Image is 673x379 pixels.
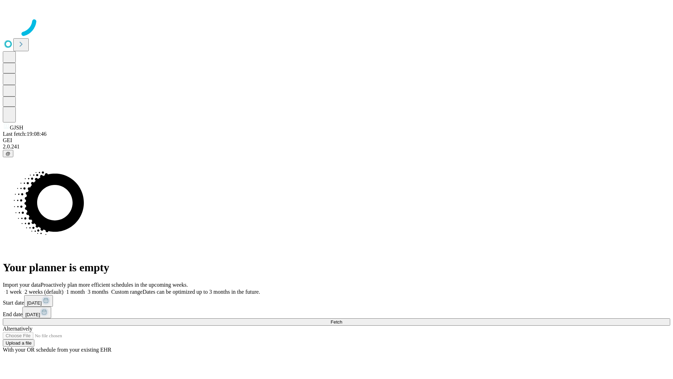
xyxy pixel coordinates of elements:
[88,289,108,295] span: 3 months
[3,131,47,137] span: Last fetch: 19:08:46
[111,289,142,295] span: Custom range
[3,307,670,318] div: End date
[3,318,670,326] button: Fetch
[66,289,85,295] span: 1 month
[3,326,32,332] span: Alternatively
[10,125,23,131] span: GJSH
[41,282,188,288] span: Proactively plan more efficient schedules in the upcoming weeks.
[143,289,260,295] span: Dates can be optimized up to 3 months in the future.
[27,300,42,306] span: [DATE]
[25,289,63,295] span: 2 weeks (default)
[3,295,670,307] div: Start date
[24,295,53,307] button: [DATE]
[22,307,51,318] button: [DATE]
[3,137,670,144] div: GEI
[3,339,34,347] button: Upload a file
[6,151,11,156] span: @
[25,312,40,317] span: [DATE]
[3,144,670,150] div: 2.0.241
[6,289,22,295] span: 1 week
[3,150,13,157] button: @
[3,347,111,353] span: With your OR schedule from your existing EHR
[331,319,342,325] span: Fetch
[3,261,670,274] h1: Your planner is empty
[3,282,41,288] span: Import your data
